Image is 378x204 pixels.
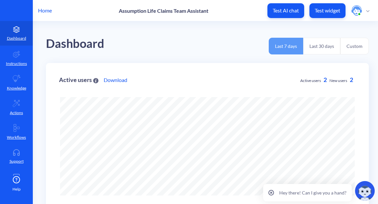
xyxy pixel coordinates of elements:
span: Active users [300,78,321,83]
p: Instructions [6,61,27,67]
img: copilot-icon.svg [355,181,375,201]
button: Test widget [309,3,346,18]
img: user photo [351,5,362,16]
div: Dashboard [46,34,104,53]
p: Assumption Life Claims Team Assistant [119,8,208,14]
p: Hey there! Can I give you a hand? [279,189,346,196]
span: 2 [350,76,353,83]
p: Actions [10,110,23,116]
p: Knowledge [7,85,26,91]
button: Custom [340,38,369,54]
p: Workflows [7,134,26,140]
button: user photo [348,5,373,16]
p: Test AI chat [273,7,299,14]
button: Last 30 days [303,38,340,54]
span: 2 [324,76,327,83]
p: Test widget [315,7,340,14]
p: Dashboard [7,35,26,41]
a: Download [104,76,127,84]
button: Last 7 days [269,38,303,54]
p: Home [38,7,52,14]
span: New users [329,78,347,83]
button: Test AI chat [267,3,304,18]
p: Support [10,158,24,164]
div: Active users [59,77,98,83]
span: Help [12,186,21,192]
